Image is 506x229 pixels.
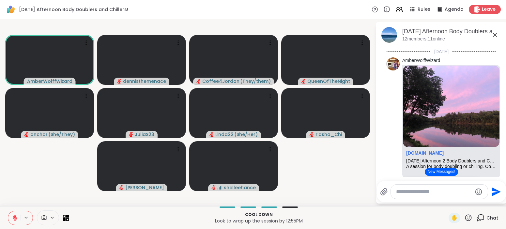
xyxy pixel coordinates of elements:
span: [DATE] Afternoon Body Doublers and Chillers! [19,6,128,13]
p: 12 members, 11 online [402,36,445,42]
span: [PERSON_NAME] [125,184,164,191]
span: ( They/them ) [240,78,271,84]
span: anchor [30,131,48,138]
span: Rules [418,6,430,13]
span: Tasha_Chi [315,131,342,138]
span: Leave [482,6,496,13]
button: Emoji picker [475,188,483,196]
button: New Messages! [425,168,458,176]
img: ShareWell Logomark [5,4,16,15]
button: Send [488,184,503,199]
span: audio-muted [119,185,124,190]
div: [DATE] Afternoon 2 Body Doublers and Chillers! [406,158,496,164]
span: dennisthemenace [123,78,166,84]
textarea: Type your message [396,189,472,195]
a: AmberWolffWizard [402,57,440,64]
span: shelleehance [224,184,256,191]
a: Attachment [406,150,444,156]
span: JuliaS23 [135,131,154,138]
img: Monday Afternoon 2 Body Doublers and Chillers! [403,66,499,147]
span: audio-muted [301,79,306,84]
img: https://sharewell-space-live.sfo3.digitaloceanspaces.com/user-generated/9a5601ee-7e1f-42be-b53e-4... [387,57,400,70]
div: A session for body doubling or chilling. Come work on whatever tasks you have! Just want company ... [406,164,496,169]
span: audio-muted [209,132,214,137]
span: ( She/Her ) [234,131,258,138]
span: Agenda [445,6,464,13]
p: Cool down [73,212,445,218]
span: audio-muted [196,79,201,84]
span: QueenOfTheNight [307,78,350,84]
p: Look to wrap up the session by 12:55PM [73,218,445,224]
span: Linda22 [215,131,234,138]
div: [DATE] Afternoon Body Doublers and Chillers!, [DATE] [402,27,501,36]
span: audio-muted [129,132,133,137]
img: Monday Afternoon Body Doublers and Chillers!, Oct 06 [381,27,397,43]
span: AmberWolffWizard [27,78,72,84]
span: ✋ [451,214,458,222]
span: [DATE] [430,48,452,55]
span: audio-muted [211,185,216,190]
span: Chat [486,215,498,221]
span: audio-muted [24,132,29,137]
span: audio-muted [310,132,314,137]
span: Coffee4Jordan [202,78,239,84]
span: ( She/They ) [48,131,75,138]
span: audio-muted [117,79,122,84]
